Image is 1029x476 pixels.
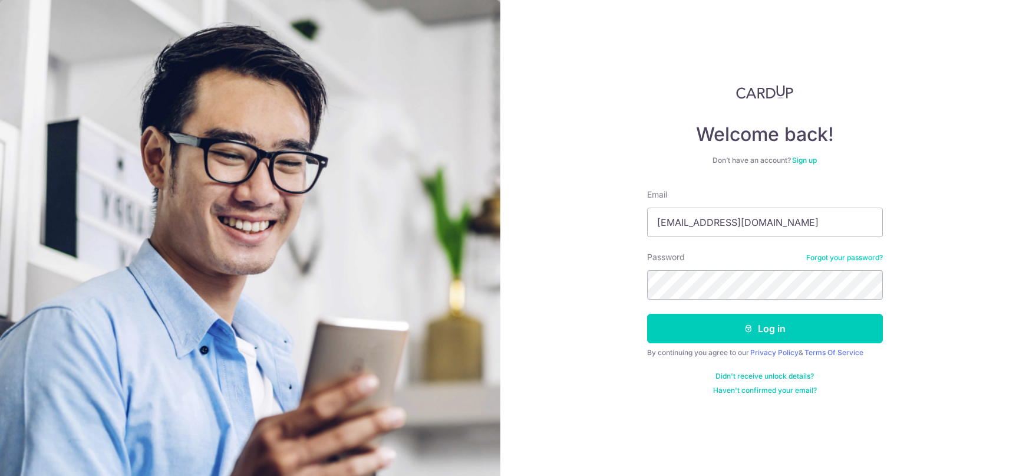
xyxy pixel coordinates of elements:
[647,348,883,357] div: By continuing you agree to our &
[750,348,799,357] a: Privacy Policy
[647,208,883,237] input: Enter your Email
[713,386,817,395] a: Haven't confirmed your email?
[804,348,863,357] a: Terms Of Service
[647,123,883,146] h4: Welcome back!
[736,85,794,99] img: CardUp Logo
[715,372,814,381] a: Didn't receive unlock details?
[806,253,883,262] a: Forgot your password?
[647,189,667,201] label: Email
[647,251,685,263] label: Password
[647,156,883,165] div: Don’t have an account?
[647,314,883,343] button: Log in
[792,156,817,165] a: Sign up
